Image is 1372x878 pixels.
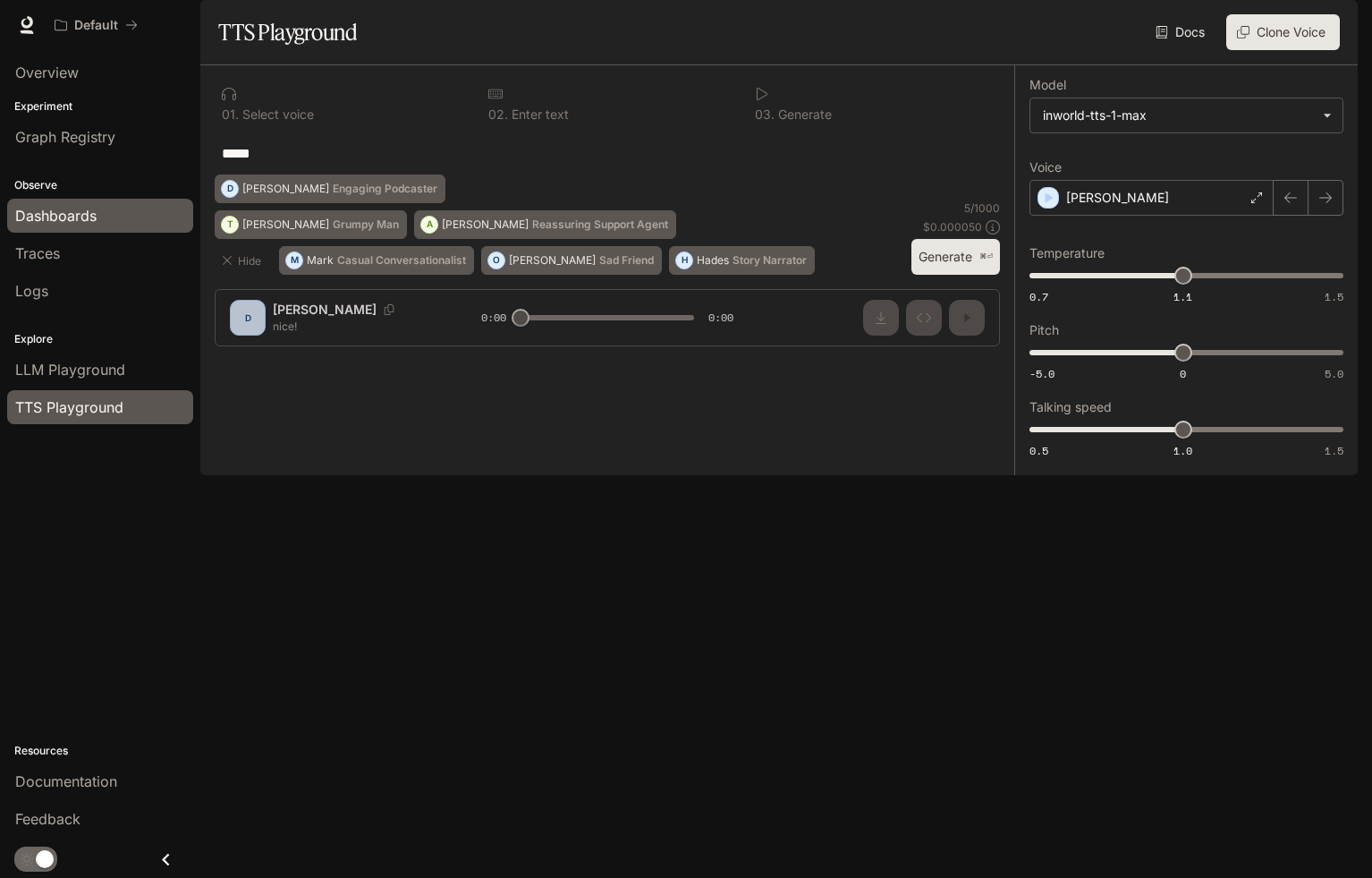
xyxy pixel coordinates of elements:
div: T [222,210,238,239]
button: HHadesStory Narrator [669,246,815,275]
p: Temperature [1029,247,1105,260]
p: Enter text [508,108,569,121]
p: Sad Friend [599,255,654,266]
p: Voice [1029,161,1062,174]
div: inworld-tts-1-max [1030,98,1342,132]
p: Engaging Podcaster [333,183,437,194]
div: M [286,246,302,275]
button: T[PERSON_NAME]Grumpy Man [215,210,407,239]
p: Reassuring Support Agent [532,219,668,230]
p: ⌘⏎ [979,251,993,262]
div: inworld-tts-1-max [1043,107,1314,124]
p: 0 2 . [488,108,508,121]
span: 5.0 [1325,366,1343,381]
p: 5 / 1000 [964,200,1000,216]
p: [PERSON_NAME] [1066,189,1169,207]
p: [PERSON_NAME] [442,219,529,230]
div: H [676,246,692,275]
div: D [222,175,238,203]
span: 0.7 [1029,289,1048,304]
p: Select voice [239,108,314,121]
span: 1.1 [1173,289,1192,304]
span: 1.0 [1173,443,1192,458]
span: 0.5 [1029,443,1048,458]
p: Mark [307,255,334,266]
button: O[PERSON_NAME]Sad Friend [481,246,662,275]
button: A[PERSON_NAME]Reassuring Support Agent [414,210,676,239]
p: Default [74,18,118,33]
p: Casual Conversationalist [337,255,466,266]
p: 0 1 . [222,108,239,121]
p: [PERSON_NAME] [242,183,329,194]
p: Hades [697,255,729,266]
button: All workspaces [47,7,146,43]
button: Generate⌘⏎ [911,239,1000,276]
p: Talking speed [1029,401,1112,413]
div: O [488,246,504,275]
h1: TTS Playground [218,14,357,50]
span: 1.5 [1325,443,1343,458]
button: Clone Voice [1226,14,1340,50]
button: Hide [215,246,272,275]
span: 0 [1180,366,1186,381]
button: D[PERSON_NAME]Engaging Podcaster [215,175,445,203]
span: 1.5 [1325,289,1343,304]
div: A [421,210,437,239]
p: Grumpy Man [333,219,399,230]
p: [PERSON_NAME] [509,255,596,266]
p: [PERSON_NAME] [242,219,329,230]
p: 0 3 . [755,108,775,121]
a: Docs [1152,14,1212,50]
span: -5.0 [1029,366,1054,381]
p: Generate [775,108,832,121]
p: Pitch [1029,324,1059,337]
p: Model [1029,79,1066,91]
button: MMarkCasual Conversationalist [279,246,474,275]
p: Story Narrator [733,255,807,266]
